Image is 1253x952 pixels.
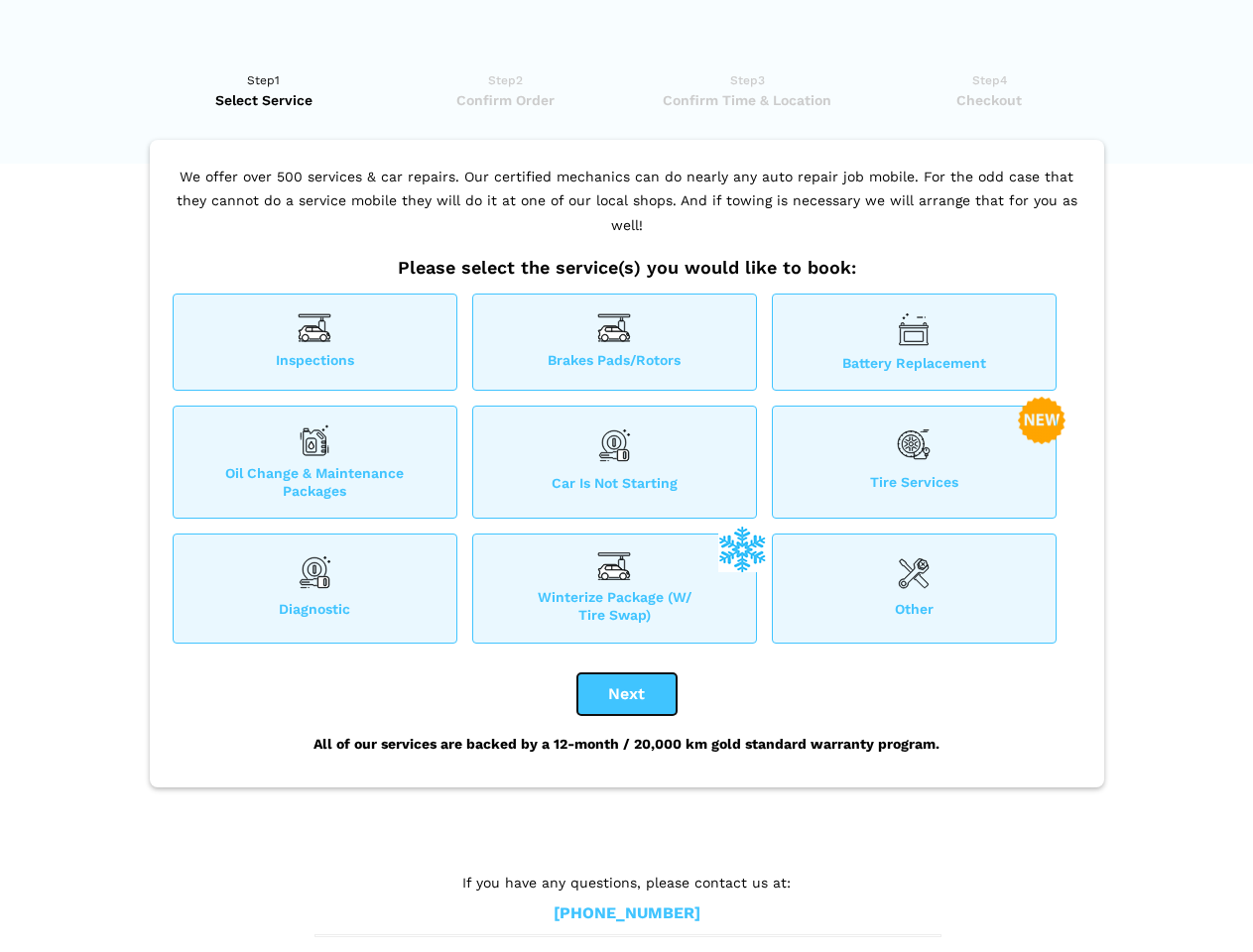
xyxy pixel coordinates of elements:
span: Diagnostic [174,600,456,624]
img: winterize-icon_1.png [718,525,766,572]
span: Other [773,600,1056,624]
p: We offer over 500 services & car repairs. Our certified mechanics can do nearly any auto repair j... [168,165,1086,258]
span: Tire Services [773,473,1056,500]
p: If you have any questions, please contact us at: [314,872,940,893]
span: Confirm Time & Location [633,90,862,110]
a: Step4 [875,70,1104,110]
h2: Please select the service(s) you would like to book: [168,257,1086,279]
span: Winterize Package (W/ Tire Swap) [473,588,756,624]
span: Confirm Order [391,90,620,110]
a: [PHONE_NUMBER] [554,903,700,924]
div: All of our services are backed by a 12-month / 20,000 km gold standard warranty program. [168,715,1086,773]
span: Brakes Pads/Rotors [473,351,756,372]
button: Next [577,673,677,715]
span: Select Service [150,90,379,110]
span: Checkout [875,90,1104,110]
span: Inspections [174,351,456,372]
img: new-badge-2-48.png [1018,397,1065,444]
span: Oil Change & Maintenance Packages [174,464,456,500]
a: Step1 [150,70,379,110]
a: Step2 [391,70,620,110]
span: Car is not starting [473,474,756,500]
a: Step3 [633,70,862,110]
span: Battery Replacement [773,354,1056,372]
